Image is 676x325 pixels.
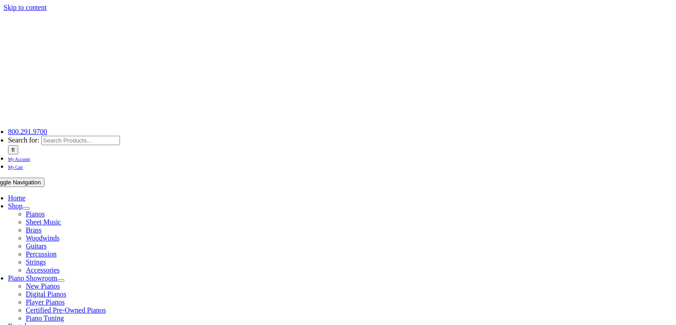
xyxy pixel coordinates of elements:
a: Home [8,194,25,202]
a: Accessories [26,266,60,274]
button: Open submenu of Shop [23,207,30,210]
a: 800.291.9700 [8,128,47,135]
span: My Cart [8,165,23,170]
a: Pianos [26,210,45,218]
a: My Cart [8,162,23,170]
a: Shop [8,202,23,210]
a: Player Pianos [26,298,65,306]
a: Strings [26,258,46,266]
button: Open submenu of Piano Showroom [57,279,64,282]
a: Certified Pre-Owned Pianos [26,306,106,314]
a: My Account [8,154,30,162]
a: Guitars [26,242,47,250]
a: Skip to content [4,4,47,11]
a: Piano Showroom [8,274,57,282]
a: Woodwinds [26,234,60,242]
input: Search Products... [41,136,120,145]
a: Digital Pianos [26,290,66,298]
a: Sheet Music [26,218,61,226]
a: Percussion [26,250,56,258]
a: New Pianos [26,282,60,290]
a: Brass [26,226,42,234]
span: Search for: [8,136,40,144]
input: Search [8,145,18,154]
a: Piano Tuning [26,314,64,322]
span: My Account [8,157,30,162]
